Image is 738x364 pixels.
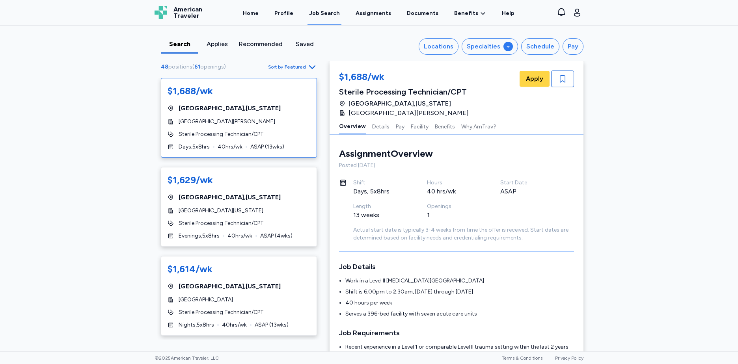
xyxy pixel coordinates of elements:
span: [GEOGRAPHIC_DATA][PERSON_NAME] [179,118,275,126]
span: Sort by [268,64,283,70]
span: Sterile Processing Technician/CPT [179,308,264,316]
span: 40 hrs/wk [222,321,247,329]
div: Specialties [467,42,500,51]
button: Overview [339,118,366,134]
a: Benefits [454,9,486,17]
div: 1 [427,210,482,220]
div: 40 hrs/wk [427,187,482,196]
div: $1,629/wk [168,174,213,186]
button: Sort byFeatured [268,62,317,72]
span: [GEOGRAPHIC_DATA][US_STATE] [179,207,263,215]
div: Shift [353,179,408,187]
span: [GEOGRAPHIC_DATA] , [US_STATE] [179,193,281,202]
span: openings [200,63,224,70]
span: American Traveler [173,6,202,19]
div: Sterile Processing Technician/CPT [339,86,473,97]
span: 40 hrs/wk [218,143,242,151]
span: Sterile Processing Technician/CPT [179,219,264,227]
span: Days , 5 x 8 hrs [179,143,210,151]
div: Posted [DATE] [339,162,574,169]
a: Job Search [307,1,341,25]
img: Logo [155,6,167,19]
div: Search [164,39,195,49]
span: [GEOGRAPHIC_DATA] , [US_STATE] [348,99,451,108]
li: Recent experience in a Level 1 or comparable Level II trauma setting within the last 2 years [345,343,574,351]
div: Days, 5x8hrs [353,187,408,196]
h3: Job Details [339,261,574,272]
span: 61 [194,63,200,70]
div: Pay [568,42,578,51]
div: 13 weeks [353,210,408,220]
span: Evenings , 5 x 8 hrs [179,232,220,240]
span: Benefits [454,9,478,17]
div: Saved [289,39,320,49]
div: Job Search [309,9,340,17]
span: [GEOGRAPHIC_DATA] , [US_STATE] [179,104,281,113]
div: Start Date [500,179,555,187]
li: 40 hours per week [345,299,574,307]
a: Privacy Policy [555,355,583,361]
span: Sterile Processing Technician/CPT [179,130,264,138]
div: Openings [427,202,482,210]
div: Schedule [526,42,554,51]
span: Featured [285,64,306,70]
h3: Job Requirements [339,327,574,338]
div: Assignment Overview [339,147,433,160]
div: Actual start date is typically 3-4 weeks from time the offer is received. Start dates are determi... [353,226,574,242]
div: $1,688/wk [339,71,473,85]
button: Schedule [521,38,559,55]
button: Pay [563,38,583,55]
div: Recommended [239,39,283,49]
span: [GEOGRAPHIC_DATA] [179,296,233,304]
span: 48 [161,63,168,70]
div: $1,614/wk [168,263,212,275]
span: ASAP ( 13 wks) [250,143,284,151]
li: Work in a Level II [MEDICAL_DATA][GEOGRAPHIC_DATA] [345,277,574,285]
button: Details [372,118,389,134]
span: positions [168,63,192,70]
div: ASAP [500,187,555,196]
li: Shift is 6:00pm to 2:30am, [DATE] through [DATE] [345,288,574,296]
div: ( ) [161,63,229,71]
div: $1,688/wk [168,85,213,97]
div: Hours [427,179,482,187]
button: Apply [520,71,550,87]
button: Why AmTrav? [461,118,496,134]
button: Locations [419,38,458,55]
button: Facility [411,118,429,134]
li: Serves a 396-bed facility with seven acute care units [345,310,574,318]
span: [GEOGRAPHIC_DATA][PERSON_NAME] [348,108,469,118]
span: Nights , 5 x 8 hrs [179,321,214,329]
span: [GEOGRAPHIC_DATA] , [US_STATE] [179,282,281,291]
button: Benefits [435,118,455,134]
div: Length [353,202,408,210]
div: Applies [201,39,233,49]
span: ASAP ( 4 wks) [260,232,293,240]
span: © 2025 American Traveler, LLC [155,355,219,361]
span: Apply [526,74,543,84]
a: Terms & Conditions [502,355,542,361]
button: Specialties [462,38,518,55]
button: Pay [396,118,404,134]
span: ASAP ( 13 wks) [255,321,289,329]
div: Locations [424,42,453,51]
span: 40 hrs/wk [227,232,252,240]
